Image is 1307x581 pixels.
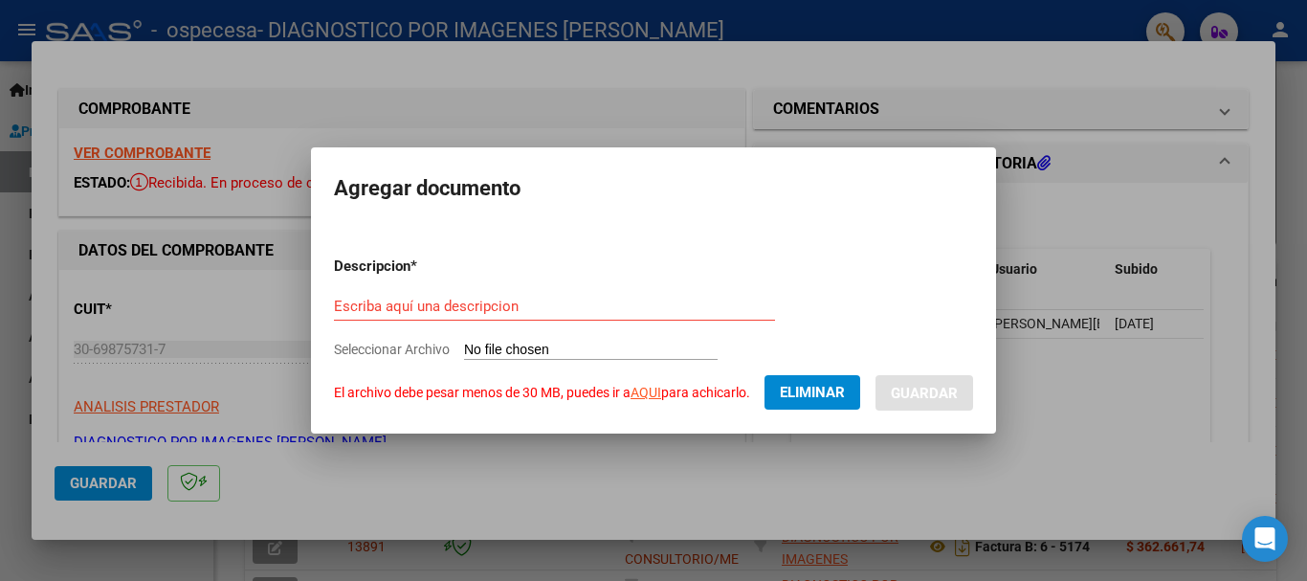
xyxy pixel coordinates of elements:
h2: Agregar documento [334,170,973,207]
a: AQUI [631,385,661,400]
button: Eliminar [764,375,860,410]
p: Descripcion [334,256,525,278]
span: Guardar [891,385,958,402]
span: Seleccionar Archivo [334,342,450,357]
div: Open Intercom Messenger [1242,516,1288,562]
span: Eliminar [780,384,845,401]
span: El archivo debe pesar menos de 30 MB, puedes ir a para achicarlo. [334,385,750,400]
button: Guardar [875,375,973,411]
